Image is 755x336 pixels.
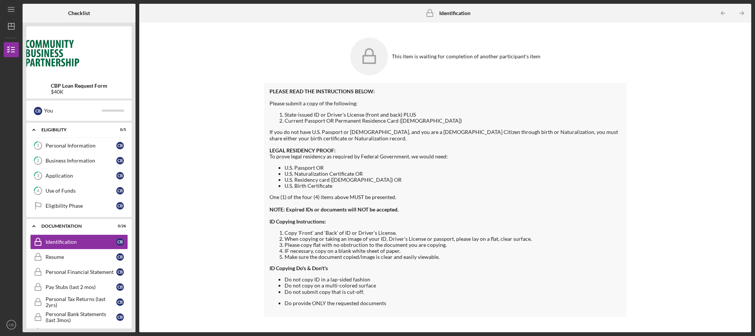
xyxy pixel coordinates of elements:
div: One (1) of the four (4) items above MUST be presented. [269,194,621,200]
a: Eligibility PhaseCB [30,198,128,213]
li: Current Passport OR Permanent Residence Card ([DEMOGRAPHIC_DATA]) [285,118,621,124]
strong: LEGAL RESIDENCY PROOF: [269,147,336,154]
div: C B [116,238,124,246]
img: Product logo [26,30,132,75]
div: C B [116,142,124,149]
a: Pay Stubs (last 2 mos)CB [30,280,128,295]
div: Use of Funds [46,188,116,194]
a: Personal Tax Returns (last 2yrs)CB [30,295,128,310]
div: Documentation [41,224,107,228]
div: C B [34,107,42,115]
div: You [44,104,102,117]
li: Copy 'Front' and 'Back' of ID or Driver's License. [285,230,621,236]
li: Do not submit copy that is cut-off. [285,289,621,295]
div: C B [116,313,124,321]
tspan: 2 [37,158,39,163]
tspan: 1 [37,143,39,148]
a: ResumeCB [30,249,128,265]
div: 0 / 26 [113,224,126,228]
div: C B [116,187,124,195]
li: IF necessary, copy on a blank white sheet of paper. [285,248,621,254]
strong: ID Copying Do's & Don't's [269,265,328,271]
div: Business Information [46,158,116,164]
div: C B [116,283,124,291]
div: Personal Information [46,143,116,149]
li: Do not copy ID in a lap-sided fashion [285,277,621,283]
div: Resume [46,254,116,260]
div: Identification [46,239,116,245]
div: Application [46,173,116,179]
div: $40K [51,89,107,95]
div: Personal Bank Statements (last 3mos) [46,311,116,323]
div: Personal Financial Statement [46,269,116,275]
a: Personal Bank Statements (last 3mos)CB [30,310,128,325]
li: U.S. Birth Certificate [285,183,621,189]
div: Pay Stubs (last 2 mos) [46,284,116,290]
li: Do not copy on a multi-colored surface [285,283,621,289]
button: CB [4,317,19,332]
a: 1Personal InformationCB [30,138,128,153]
div: C B [116,253,124,261]
li: Please copy flat with no obstruction to the document you are copying. [285,242,621,248]
li: U.S. Naturalization Certificate OR [285,171,621,177]
a: IdentificationCB [30,234,128,249]
div: Personal Tax Returns (last 2yrs) [46,296,116,308]
li: When copying or taking an image of your ID, Driver's License or passport, please lay on a flat, c... [285,236,621,242]
strong: NOTE: Expired IDs or documents will NOT be accepted. [269,206,399,213]
tspan: 4 [37,189,40,193]
tspan: 3 [37,173,39,178]
b: CBP Loan Request Form [51,83,107,89]
div: C B [116,157,124,164]
a: 2Business InformationCB [30,153,128,168]
a: 4Use of FundsCB [30,183,128,198]
div: C B [116,298,124,306]
a: Personal Financial StatementCB [30,265,128,280]
div: C B [116,268,124,276]
strong: PLEASE READ THE INSTRUCTIONS BELOW: [269,88,375,94]
div: To prove legal residency as required by Federal Government, we would need: [269,154,621,160]
div: C B [116,172,124,179]
li: Make sure the document copied/image is clear and easily viewable. [285,254,621,260]
div: This item is waiting for completion of another participant's item [392,53,540,59]
a: 3ApplicationCB [30,168,128,183]
li: U.S. Residency card ([DEMOGRAPHIC_DATA]) OR [285,177,621,183]
div: If you do not have U.S. Passport or [DEMOGRAPHIC_DATA], and you are a [DEMOGRAPHIC_DATA] Citizen ... [269,129,621,141]
li: Do provide ONLY the requested documents [285,300,621,306]
div: Please submit a copy of the following: [269,100,621,106]
div: C B [116,202,124,210]
strong: ID Copying Instructions: [269,218,326,225]
div: 0 / 5 [113,128,126,132]
div: Eligibility [41,128,107,132]
b: Identification [439,10,470,16]
div: Eligibility Phase [46,203,116,209]
li: State-issued ID or Driver's License (front and back) PLUS [285,112,621,118]
b: Checklist [68,10,90,16]
li: U.S. Passport OR [285,165,621,171]
text: CB [9,323,14,327]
